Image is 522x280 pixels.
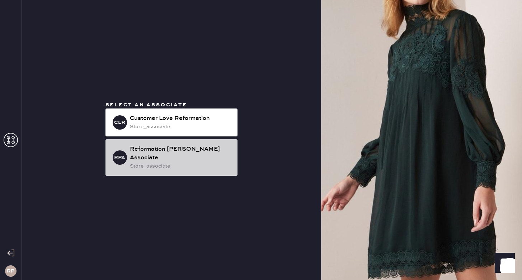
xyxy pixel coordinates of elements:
h3: RP [7,269,14,274]
h3: CLR [114,120,125,125]
div: Reformation [PERSON_NAME] Associate [130,145,232,162]
div: Customer Love Reformation [130,114,232,123]
iframe: Front Chat [488,248,519,279]
span: Select an associate [105,102,187,108]
div: store_associate [130,123,232,131]
div: store_associate [130,162,232,170]
h3: RPA [114,155,125,160]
